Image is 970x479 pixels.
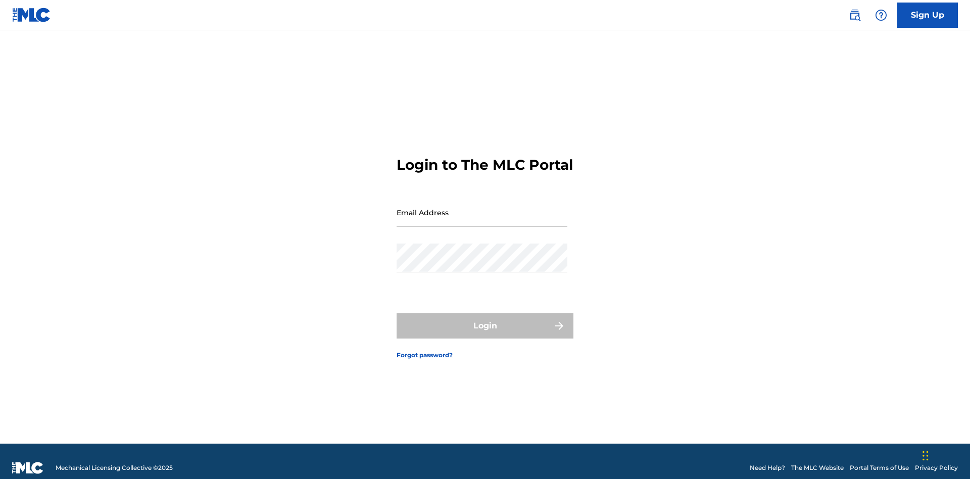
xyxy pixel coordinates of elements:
img: logo [12,462,43,474]
img: search [849,9,861,21]
a: Portal Terms of Use [850,463,909,472]
h3: Login to The MLC Portal [397,156,573,174]
a: Sign Up [897,3,958,28]
div: Drag [923,441,929,471]
a: Need Help? [750,463,785,472]
div: Help [871,5,891,25]
iframe: Chat Widget [919,430,970,479]
a: The MLC Website [791,463,844,472]
img: help [875,9,887,21]
span: Mechanical Licensing Collective © 2025 [56,463,173,472]
a: Public Search [845,5,865,25]
a: Forgot password? [397,351,453,360]
img: MLC Logo [12,8,51,22]
a: Privacy Policy [915,463,958,472]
